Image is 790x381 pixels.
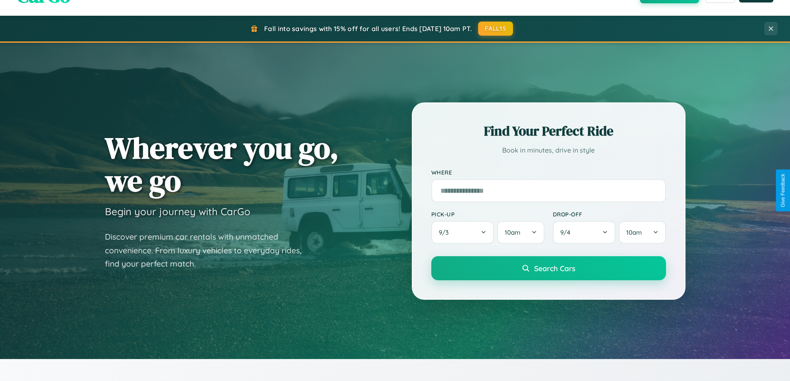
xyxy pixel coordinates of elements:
button: Search Cars [431,256,666,280]
label: Drop-off [553,211,666,218]
span: Search Cars [534,264,575,273]
span: 10am [626,228,642,236]
h1: Wherever you go, we go [105,131,339,197]
p: Book in minutes, drive in style [431,144,666,156]
button: FALL15 [478,22,513,36]
h2: Find Your Perfect Ride [431,122,666,140]
span: Fall into savings with 15% off for all users! Ends [DATE] 10am PT. [264,24,472,33]
button: 10am [619,221,666,244]
div: Give Feedback [780,174,786,207]
span: 9 / 4 [560,228,574,236]
label: Pick-up [431,211,544,218]
h3: Begin your journey with CarGo [105,205,250,218]
span: 9 / 3 [439,228,453,236]
label: Where [431,169,666,176]
p: Discover premium car rentals with unmatched convenience. From luxury vehicles to everyday rides, ... [105,230,312,271]
span: 10am [505,228,520,236]
button: 9/3 [431,221,494,244]
button: 10am [497,221,544,244]
button: 9/4 [553,221,616,244]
